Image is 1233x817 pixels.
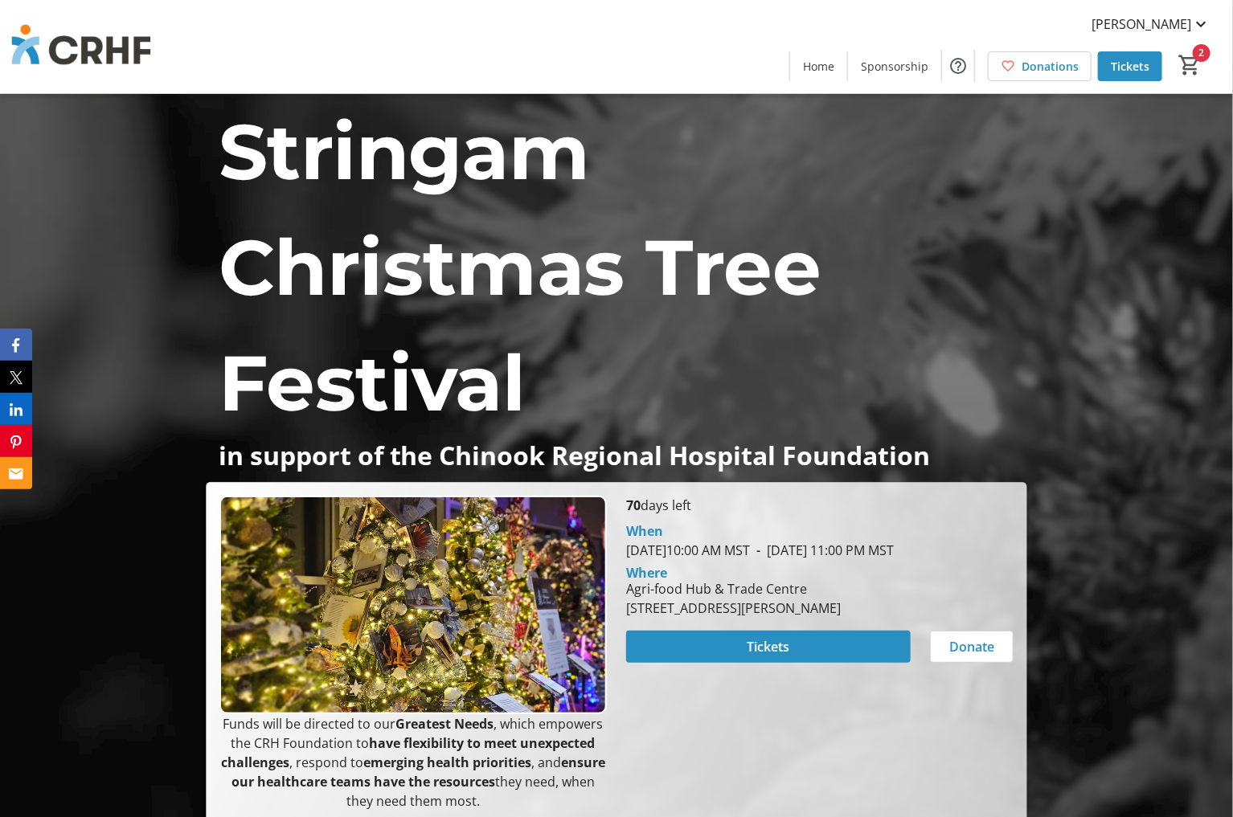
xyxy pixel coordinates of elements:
[930,631,1014,663] button: Donate
[803,58,834,75] span: Home
[219,496,607,713] img: Campaign CTA Media Photo
[750,541,767,559] span: -
[988,51,1092,81] a: Donations
[626,521,663,541] div: When
[861,58,928,75] span: Sponsorship
[1079,11,1223,37] button: [PERSON_NAME]
[942,50,974,82] button: Help
[395,715,494,733] strong: Greatest Needs
[1175,51,1204,80] button: Cart
[1022,58,1079,75] span: Donations
[790,51,847,81] a: Home
[626,496,1014,515] p: days left
[750,541,894,559] span: [DATE] 11:00 PM MST
[363,754,531,771] strong: emerging health priorities
[626,598,841,618] div: [STREET_ADDRESS][PERSON_NAME]
[219,104,821,430] span: Stringam Christmas Tree Festival
[1092,14,1191,34] span: [PERSON_NAME]
[626,631,911,663] button: Tickets
[848,51,941,81] a: Sponsorship
[626,579,841,598] div: Agri-food Hub & Trade Centre
[231,754,605,790] strong: ensure our healthcare teams have the resources
[221,734,596,771] strong: have flexibility to meet unexpected challenges
[219,441,1015,469] p: in support of the Chinook Regional Hospital Foundation
[748,637,790,656] span: Tickets
[626,541,750,559] span: [DATE] 10:00 AM MST
[949,637,994,656] span: Donate
[626,496,641,514] span: 70
[1111,58,1149,75] span: Tickets
[10,6,153,87] img: Chinook Regional Hospital Foundation's Logo
[626,566,667,579] div: Where
[219,714,607,811] p: Funds will be directed to our , which empowers the CRH Foundation to , respond to , and they need...
[1098,51,1162,81] a: Tickets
